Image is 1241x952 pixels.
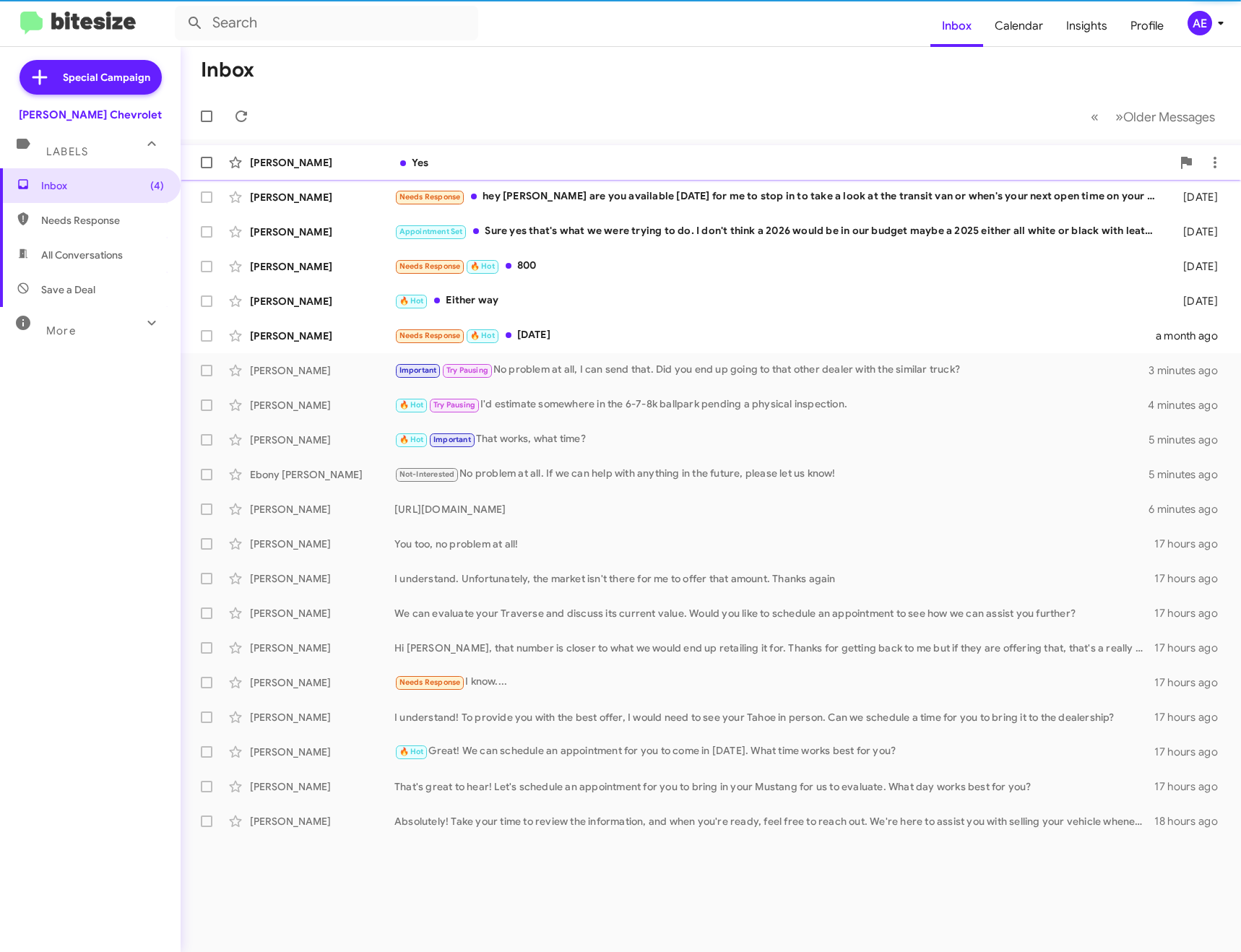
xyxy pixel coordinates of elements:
[399,365,437,375] span: Important
[470,331,495,340] span: 🔥 Hot
[19,108,162,122] div: [PERSON_NAME] Chevrolet
[1107,102,1224,131] button: Next
[394,814,1154,828] div: Absolutely! Take your time to review the information, and when you're ready, feel free to reach o...
[394,327,1156,344] div: [DATE]
[1175,11,1225,35] button: AE
[250,779,394,794] div: [PERSON_NAME]
[1149,467,1229,482] div: 5 minutes ago
[1091,108,1099,126] span: «
[250,675,394,690] div: [PERSON_NAME]
[1154,641,1229,655] div: 17 hours ago
[433,400,475,410] span: Try Pausing
[394,293,1162,309] div: Either way
[41,178,164,193] span: Inbox
[1162,225,1229,239] div: [DATE]
[250,571,394,586] div: [PERSON_NAME]
[250,190,394,204] div: [PERSON_NAME]
[63,70,150,85] span: Special Campaign
[250,433,394,447] div: [PERSON_NAME]
[470,261,495,271] span: 🔥 Hot
[1083,102,1224,131] nav: Page navigation example
[399,331,461,340] span: Needs Response
[399,400,424,410] span: 🔥 Hot
[394,537,1154,551] div: You too, no problem at all!
[394,431,1149,448] div: That works, what time?
[250,155,394,170] div: [PERSON_NAME]
[394,223,1162,240] div: Sure yes that's what we were trying to do. I don't think a 2026 would be in our budget maybe a 20...
[250,537,394,551] div: [PERSON_NAME]
[1156,329,1229,343] div: a month ago
[394,502,1149,516] div: [URL][DOMAIN_NAME]
[399,261,461,271] span: Needs Response
[446,365,488,375] span: Try Pausing
[1154,779,1229,794] div: 17 hours ago
[1123,109,1215,125] span: Older Messages
[394,397,1148,413] div: I'd estimate somewhere in the 6-7-8k ballpark pending a physical inspection.
[399,747,424,756] span: 🔥 Hot
[1162,190,1229,204] div: [DATE]
[250,225,394,239] div: [PERSON_NAME]
[399,469,455,479] span: Not-Interested
[1162,294,1229,308] div: [DATE]
[41,248,123,262] span: All Conversations
[394,362,1149,378] div: No problem at all, I can send that. Did you end up going to that other dealer with the similar tr...
[394,258,1162,274] div: 800
[1149,502,1229,516] div: 6 minutes ago
[46,324,76,337] span: More
[1115,108,1123,126] span: »
[250,294,394,308] div: [PERSON_NAME]
[399,192,461,202] span: Needs Response
[250,814,394,828] div: [PERSON_NAME]
[394,466,1149,483] div: No problem at all. If we can help with anything in the future, please let us know!
[250,329,394,343] div: [PERSON_NAME]
[250,710,394,724] div: [PERSON_NAME]
[250,745,394,759] div: [PERSON_NAME]
[1119,5,1175,47] span: Profile
[250,502,394,516] div: [PERSON_NAME]
[250,363,394,378] div: [PERSON_NAME]
[201,59,254,82] h1: Inbox
[394,710,1154,724] div: I understand! To provide you with the best offer, I would need to see your Tahoe in person. Can w...
[399,296,424,306] span: 🔥 Hot
[394,779,1154,794] div: That's great to hear! Let's schedule an appointment for you to bring in your Mustang for us to ev...
[175,6,478,40] input: Search
[1162,259,1229,274] div: [DATE]
[394,189,1162,205] div: hey [PERSON_NAME] are you available [DATE] for me to stop in to take a look at the transit van or...
[394,743,1154,760] div: Great! We can schedule an appointment for you to come in [DATE]. What time works best for you?
[41,282,95,297] span: Save a Deal
[394,606,1154,620] div: We can evaluate your Traverse and discuss its current value. Would you like to schedule an appoin...
[250,259,394,274] div: [PERSON_NAME]
[399,678,461,687] span: Needs Response
[1149,363,1229,378] div: 3 minutes ago
[1154,814,1229,828] div: 18 hours ago
[250,467,394,482] div: Ebony [PERSON_NAME]
[394,155,1172,170] div: Yes
[1154,745,1229,759] div: 17 hours ago
[41,213,164,228] span: Needs Response
[433,435,471,444] span: Important
[250,641,394,655] div: [PERSON_NAME]
[1149,433,1229,447] div: 5 minutes ago
[1082,102,1107,131] button: Previous
[250,606,394,620] div: [PERSON_NAME]
[930,5,983,47] a: Inbox
[1154,571,1229,586] div: 17 hours ago
[983,5,1055,47] a: Calendar
[399,435,424,444] span: 🔥 Hot
[394,571,1154,586] div: I understand. Unfortunately, the market isn't there for me to offer that amount. Thanks again
[1055,5,1119,47] a: Insights
[1154,710,1229,724] div: 17 hours ago
[150,178,164,193] span: (4)
[1148,398,1229,412] div: 4 minutes ago
[1188,11,1212,35] div: AE
[250,398,394,412] div: [PERSON_NAME]
[20,60,162,95] a: Special Campaign
[394,674,1154,691] div: I know....
[399,227,463,236] span: Appointment Set
[394,641,1154,655] div: Hi [PERSON_NAME], that number is closer to what we would end up retailing it for. Thanks for gett...
[46,145,88,158] span: Labels
[1154,675,1229,690] div: 17 hours ago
